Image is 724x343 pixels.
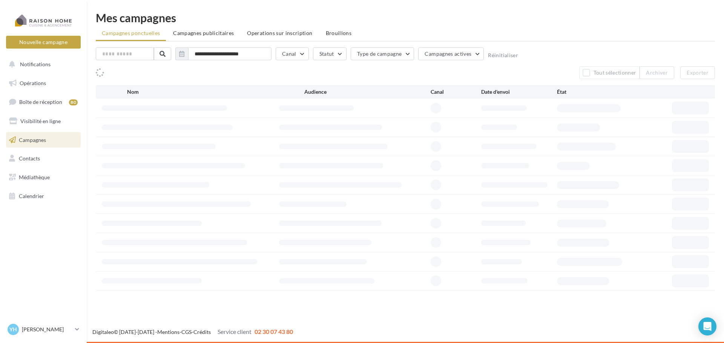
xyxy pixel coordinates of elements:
[19,136,46,143] span: Campagnes
[20,80,46,86] span: Opérations
[92,329,114,335] a: Digitaleo
[5,113,82,129] a: Visibilité en ligne
[19,155,40,162] span: Contacts
[9,326,17,333] span: YH
[6,36,81,49] button: Nouvelle campagne
[193,329,211,335] a: Crédits
[5,94,82,110] a: Boîte de réception80
[276,47,309,60] button: Canal
[351,47,414,60] button: Type de campagne
[247,30,312,36] span: Operations sur inscription
[20,118,61,124] span: Visibilité en ligne
[481,88,557,96] div: Date d'envoi
[96,12,715,23] div: Mes campagnes
[19,99,62,105] span: Boîte de réception
[5,169,82,185] a: Médiathèque
[5,56,79,72] button: Notifications
[19,174,50,180] span: Médiathèque
[181,329,192,335] a: CGS
[127,88,304,96] div: Nom
[640,66,674,79] button: Archiver
[425,50,471,57] span: Campagnes actives
[698,317,716,335] div: Open Intercom Messenger
[304,88,431,96] div: Audience
[431,88,481,96] div: Canal
[218,328,252,335] span: Service client
[20,61,51,67] span: Notifications
[579,66,640,79] button: Tout sélectionner
[326,30,352,36] span: Brouillons
[255,328,293,335] span: 02 30 07 43 80
[19,193,44,199] span: Calendrier
[69,99,78,105] div: 80
[418,47,484,60] button: Campagnes actives
[157,329,179,335] a: Mentions
[5,151,82,166] a: Contacts
[22,326,72,333] p: [PERSON_NAME]
[5,75,82,91] a: Opérations
[5,132,82,148] a: Campagnes
[557,88,633,96] div: État
[313,47,347,60] button: Statut
[680,66,715,79] button: Exporter
[6,322,81,337] a: YH [PERSON_NAME]
[173,30,234,36] span: Campagnes publicitaires
[92,329,293,335] span: © [DATE]-[DATE] - - -
[5,188,82,204] a: Calendrier
[488,52,518,58] button: Réinitialiser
